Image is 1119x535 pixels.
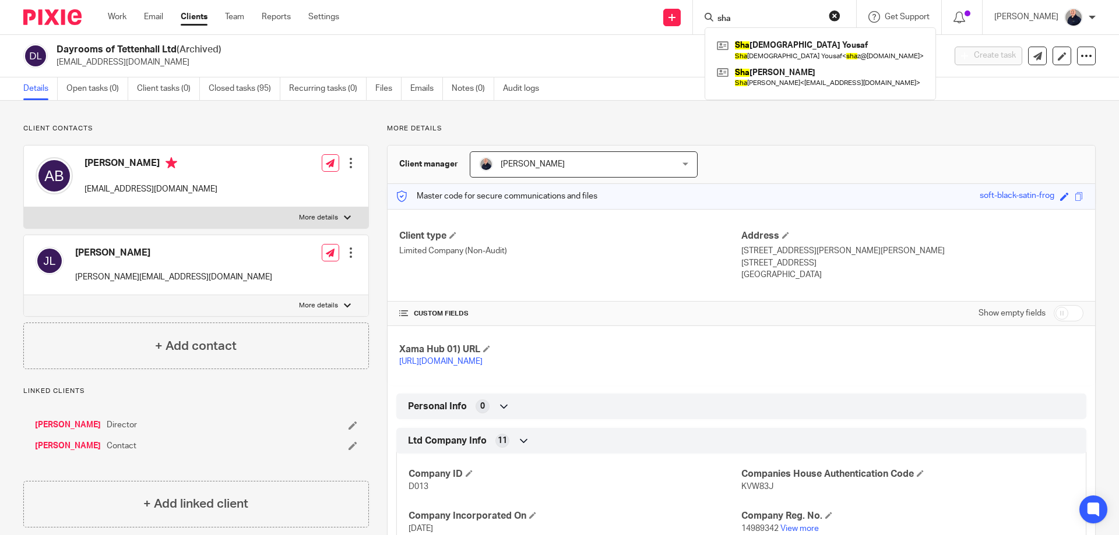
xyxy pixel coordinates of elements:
a: Email [144,11,163,23]
p: More details [299,213,338,222]
span: Ltd Company Info [408,435,487,447]
div: soft-black-satin-frog [980,190,1054,203]
h4: Companies House Authentication Code [741,468,1074,480]
a: Recurring tasks (0) [289,77,367,100]
img: IMG_8745-0021-copy.jpg [1064,8,1083,27]
h4: Company Reg. No. [741,510,1074,522]
p: [GEOGRAPHIC_DATA] [741,269,1083,281]
span: Personal Info [408,401,467,413]
a: Clients [181,11,207,23]
img: Pixie [23,9,82,25]
a: Team [225,11,244,23]
a: Notes (0) [452,77,494,100]
h4: CUSTOM FIELDS [399,309,741,318]
a: Client tasks (0) [137,77,200,100]
span: 0 [480,401,485,412]
h4: Company ID [409,468,741,480]
label: Show empty fields [979,307,1046,319]
h4: Xama Hub 01) URL [399,343,741,356]
a: Reports [262,11,291,23]
h4: + Add contact [155,337,237,355]
img: svg%3E [36,157,73,194]
a: Settings [308,11,339,23]
h4: Address [741,230,1083,242]
p: Limited Company (Non-Audit) [399,245,741,257]
a: Audit logs [503,77,548,100]
img: IMG_8745-0021-copy.jpg [479,157,493,171]
p: [EMAIL_ADDRESS][DOMAIN_NAME] [85,183,217,195]
span: Contact [107,440,136,452]
a: [PERSON_NAME] [35,440,101,452]
span: Director [107,419,137,431]
input: Search [716,14,821,24]
span: (Archived) [177,45,221,54]
h3: Client manager [399,158,458,170]
p: More details [387,124,1096,133]
a: Closed tasks (95) [209,77,280,100]
p: More details [299,301,338,310]
a: Details [23,77,58,100]
span: 11 [498,435,507,447]
a: Open tasks (0) [66,77,128,100]
img: svg%3E [23,44,48,68]
span: Get Support [885,13,930,21]
h4: Client type [399,230,741,242]
a: Emails [410,77,443,100]
button: Clear [829,10,840,22]
button: Create task [955,47,1022,65]
h4: [PERSON_NAME] [75,247,272,259]
a: [URL][DOMAIN_NAME] [399,357,483,366]
a: View more [780,525,819,533]
h2: Dayrooms of Tettenhall Ltd [57,44,761,56]
a: [PERSON_NAME] [35,419,101,431]
h4: Company Incorporated On [409,510,741,522]
a: Work [108,11,126,23]
span: D013 [409,483,428,491]
i: Primary [166,157,177,169]
p: Linked clients [23,387,369,396]
p: [PERSON_NAME] [994,11,1058,23]
h4: + Add linked client [143,495,248,513]
a: Files [375,77,402,100]
span: [DATE] [409,525,433,533]
span: 14989342 [741,525,779,533]
p: [EMAIL_ADDRESS][DOMAIN_NAME] [57,56,937,68]
p: [STREET_ADDRESS] [741,257,1083,269]
span: KVW83J [741,483,773,491]
p: [PERSON_NAME][EMAIL_ADDRESS][DOMAIN_NAME] [75,271,272,283]
p: Client contacts [23,124,369,133]
img: svg%3E [36,247,64,275]
p: [STREET_ADDRESS][PERSON_NAME][PERSON_NAME] [741,245,1083,257]
h4: [PERSON_NAME] [85,157,217,172]
span: [PERSON_NAME] [501,160,565,168]
p: Master code for secure communications and files [396,190,597,202]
